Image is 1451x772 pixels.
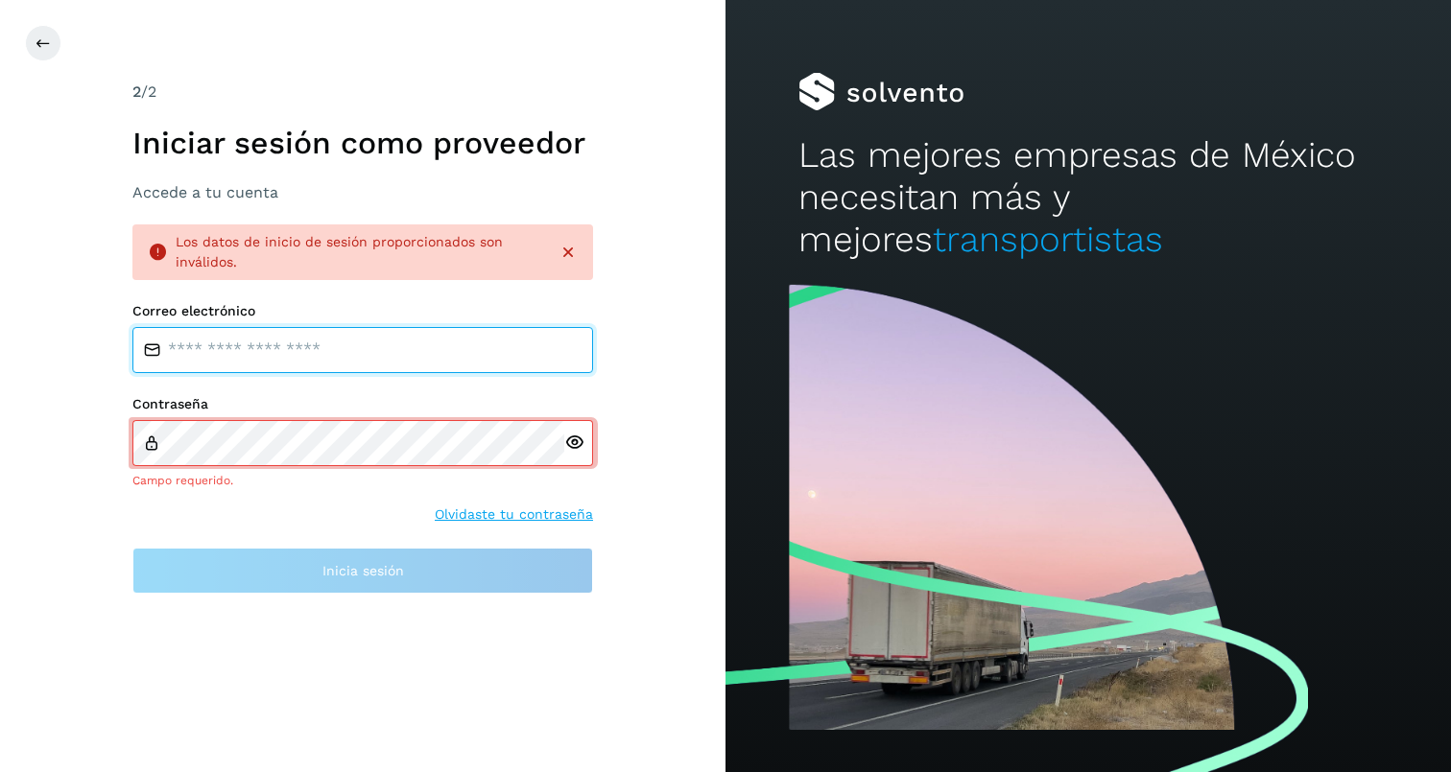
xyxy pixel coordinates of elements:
span: Inicia sesión [322,564,404,577]
div: Los datos de inicio de sesión proporcionados son inválidos. [176,232,543,272]
span: 2 [132,82,141,101]
h2: Las mejores empresas de México necesitan más y mejores [798,134,1379,262]
iframe: reCAPTCHA [217,617,509,691]
h3: Accede a tu cuenta [132,183,593,201]
h1: Iniciar sesión como proveedor [132,125,593,161]
div: Campo requerido. [132,472,593,489]
div: /2 [132,81,593,104]
button: Inicia sesión [132,548,593,594]
span: transportistas [933,219,1163,260]
label: Correo electrónico [132,303,593,319]
a: Olvidaste tu contraseña [435,504,593,525]
label: Contraseña [132,396,593,412]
